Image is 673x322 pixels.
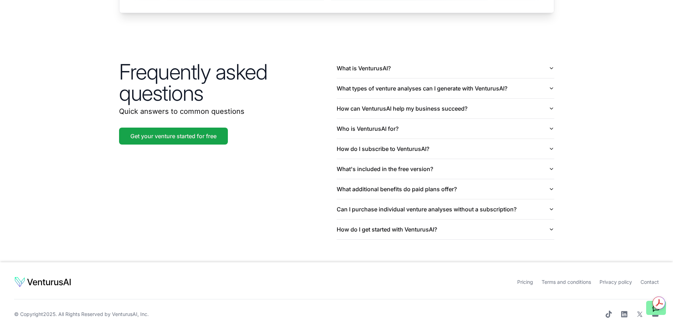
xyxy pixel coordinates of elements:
[337,139,554,159] button: How do I subscribe to VenturusAI?
[640,279,659,285] a: Contact
[337,99,554,118] button: How can VenturusAI help my business succeed?
[337,219,554,239] button: How do I get started with VenturusAI?
[14,311,149,318] span: © Copyright 2025 . All Rights Reserved by .
[337,58,554,78] button: What is VenturusAI?
[542,279,591,285] a: Terms and conditions
[337,199,554,219] button: Can I purchase individual venture analyses without a subscription?
[119,61,337,104] h2: Frequently asked questions
[119,128,228,145] a: Get your venture started for free
[337,159,554,179] button: What's included in the free version?
[112,311,147,317] a: VenturusAI, Inc
[14,276,71,288] img: logo
[119,106,337,116] p: Quick answers to common questions
[337,119,554,139] button: Who is VenturusAI for?
[337,78,554,98] button: What types of venture analyses can I generate with VenturusAI?
[517,279,533,285] a: Pricing
[600,279,632,285] a: Privacy policy
[337,179,554,199] button: What additional benefits do paid plans offer?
